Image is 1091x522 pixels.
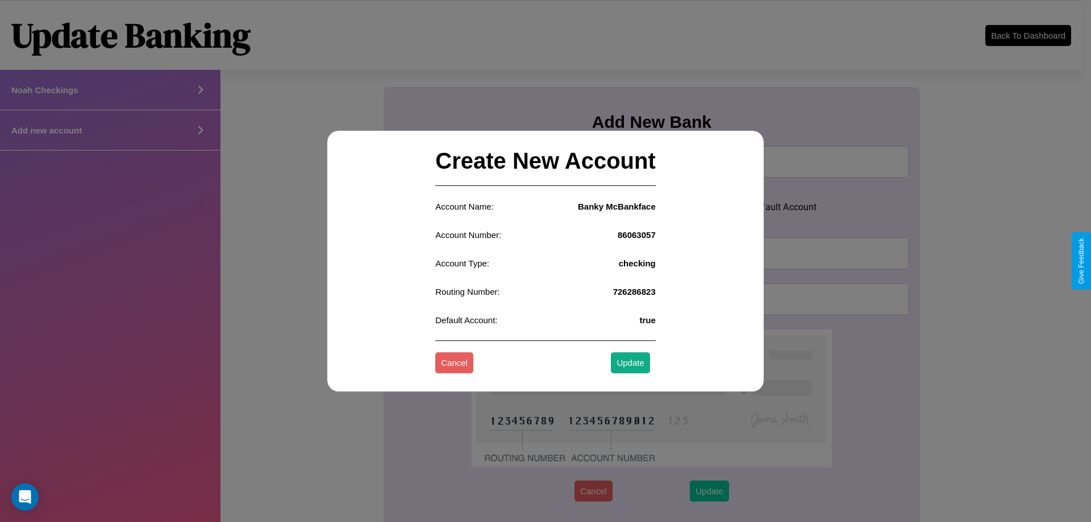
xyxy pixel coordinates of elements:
p: Default Account: [435,312,497,328]
p: Account Number: [435,227,501,243]
div: Open Intercom Messenger [11,483,39,511]
h4: 86063057 [618,230,656,240]
button: Update [611,353,649,374]
h4: Banky McBankface [578,202,656,211]
h4: checking [619,258,656,268]
p: Account Type: [435,256,489,271]
p: Routing Number: [435,284,499,299]
p: Account Name: [435,199,494,214]
div: Give Feedback [1077,238,1085,284]
h4: true [639,315,655,325]
button: Cancel [435,353,473,374]
h4: 726286823 [613,287,656,297]
h2: Create New Account [435,137,656,186]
